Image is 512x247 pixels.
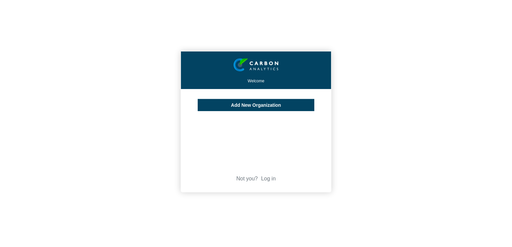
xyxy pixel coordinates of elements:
a: Log in [261,176,276,181]
span: Not you? [236,176,258,181]
img: insight-logo-2.png [234,58,278,72]
button: Add New Organization [198,99,314,111]
span: Add New Organization [231,102,281,108]
span: Welcome [248,79,264,83]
